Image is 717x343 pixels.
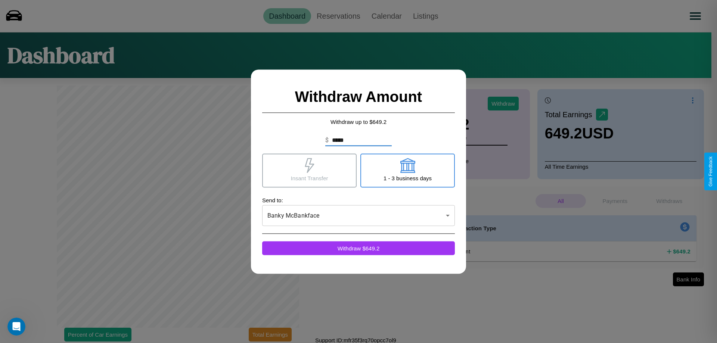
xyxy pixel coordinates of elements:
[262,116,455,127] p: Withdraw up to $ 649.2
[262,205,455,226] div: Banky McBankface
[262,81,455,113] h2: Withdraw Amount
[262,241,455,255] button: Withdraw $649.2
[325,135,329,144] p: $
[708,156,713,187] div: Give Feedback
[291,173,328,183] p: Insant Transfer
[384,173,432,183] p: 1 - 3 business days
[262,195,455,205] p: Send to:
[7,318,25,336] iframe: Intercom live chat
